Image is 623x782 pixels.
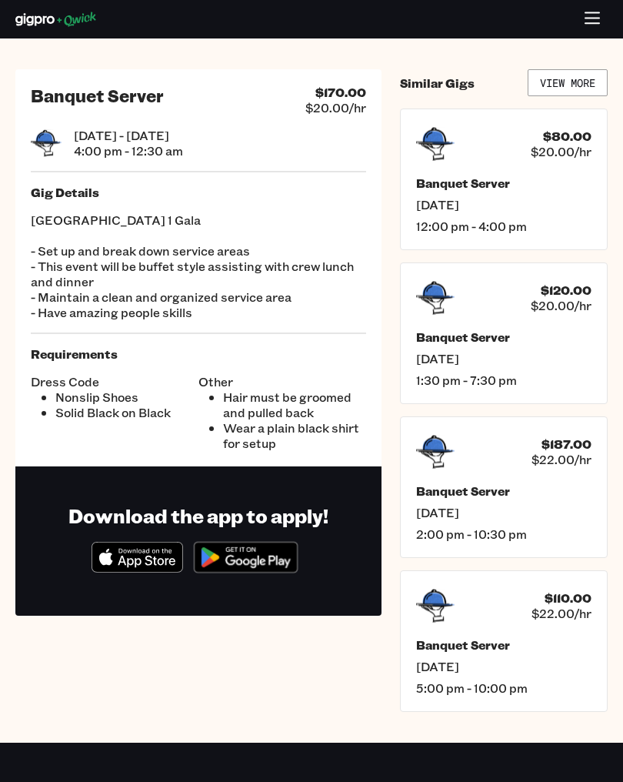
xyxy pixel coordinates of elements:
h5: Gig Details [31,185,366,200]
li: Solid Black on Black [55,405,198,420]
span: 12:00 pm - 4:00 pm [416,219,591,234]
p: [GEOGRAPHIC_DATA] 1 Gala - Set up and break down service areas - This event will be buffet style ... [31,212,366,320]
span: 2:00 pm - 10:30 pm [416,526,591,542]
li: Hair must be groomed and pulled back [223,389,366,420]
h5: Banquet Server [416,175,591,191]
span: 4:00 pm - 12:30 am [74,143,183,159]
span: [DATE] [416,659,591,674]
li: Nonslip Shoes [55,389,198,405]
li: Wear a plain black shirt for setup [223,420,366,451]
h4: $120.00 [541,282,591,298]
a: Download on the App Store [92,560,184,576]
h5: Banquet Server [416,329,591,345]
span: $20.00/hr [305,100,366,115]
h4: $187.00 [541,436,591,452]
a: $187.00$22.00/hrBanquet Server[DATE]2:00 pm - 10:30 pm [400,416,608,558]
h5: Banquet Server [416,483,591,499]
span: $22.00/hr [531,606,591,621]
h1: Download the app to apply! [68,503,328,528]
span: 5:00 pm - 10:00 pm [416,680,591,696]
h5: Banquet Server [416,637,591,653]
h4: Similar Gigs [400,75,475,91]
h2: Banquet Server [31,85,164,106]
a: $80.00$20.00/hrBanquet Server[DATE]12:00 pm - 4:00 pm [400,109,608,250]
h4: $80.00 [543,129,591,144]
span: 1:30 pm - 7:30 pm [416,373,591,388]
a: $120.00$20.00/hrBanquet Server[DATE]1:30 pm - 7:30 pm [400,262,608,404]
span: [DATE] [416,351,591,366]
a: View More [528,69,608,96]
span: $20.00/hr [531,144,591,159]
a: $110.00$22.00/hrBanquet Server[DATE]5:00 pm - 10:00 pm [400,570,608,712]
span: Dress Code [31,374,198,389]
span: Other [198,374,366,389]
img: Get it on Google Play [186,534,305,580]
span: $22.00/hr [531,452,591,467]
span: $20.00/hr [531,298,591,313]
h4: $110.00 [545,590,591,606]
span: [DATE] [416,505,591,520]
span: [DATE] [416,197,591,212]
span: [DATE] - [DATE] [74,128,183,143]
h4: $170.00 [315,85,366,100]
h5: Requirements [31,346,366,362]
